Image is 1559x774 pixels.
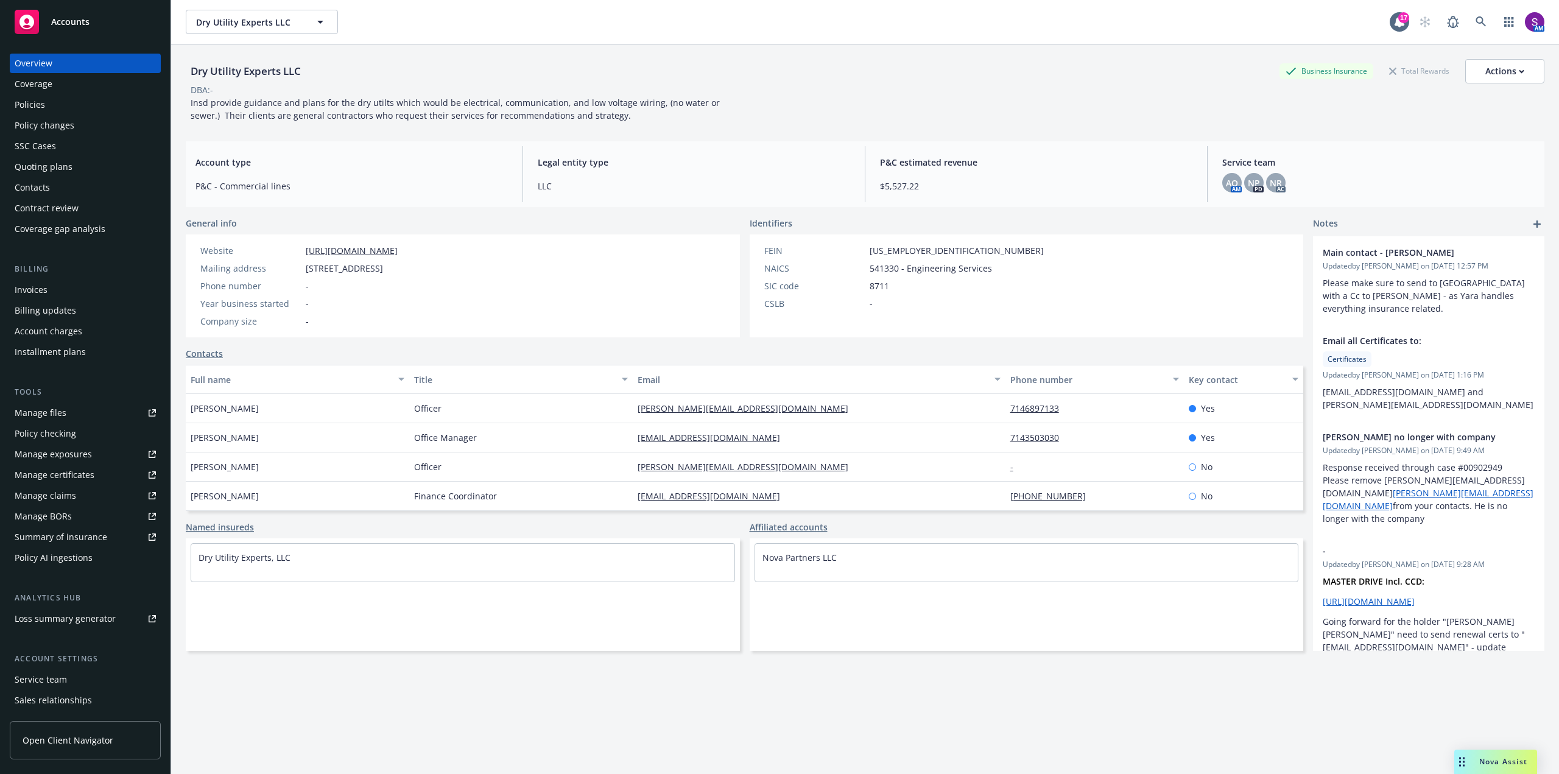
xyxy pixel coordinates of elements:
[1454,750,1469,774] div: Drag to move
[15,301,76,320] div: Billing updates
[195,180,508,192] span: P&C - Commercial lines
[195,156,508,169] span: Account type
[538,180,850,192] span: LLC
[1313,421,1544,535] div: [PERSON_NAME] no longer with companyUpdatedby [PERSON_NAME] on [DATE] 9:49 AMResponse received th...
[1270,177,1282,189] span: NR
[306,280,309,292] span: -
[880,156,1192,169] span: P&C estimated revenue
[10,548,161,568] a: Policy AI ingestions
[15,74,52,94] div: Coverage
[306,245,398,256] a: [URL][DOMAIN_NAME]
[638,461,858,473] a: [PERSON_NAME][EMAIL_ADDRESS][DOMAIN_NAME]
[10,386,161,398] div: Tools
[10,527,161,547] a: Summary of insurance
[1323,334,1503,347] span: Email all Certificates to:
[638,403,858,414] a: [PERSON_NAME][EMAIL_ADDRESS][DOMAIN_NAME]
[764,280,865,292] div: SIC code
[750,217,792,230] span: Identifiers
[51,17,90,27] span: Accounts
[414,431,477,444] span: Office Manager
[1201,490,1212,502] span: No
[1323,596,1415,607] a: [URL][DOMAIN_NAME]
[870,280,889,292] span: 8711
[1248,177,1260,189] span: NP
[1323,385,1535,411] p: [EMAIL_ADDRESS][DOMAIN_NAME] and [PERSON_NAME][EMAIL_ADDRESS][DOMAIN_NAME]
[10,157,161,177] a: Quoting plans
[15,54,52,73] div: Overview
[1530,217,1544,231] a: add
[186,365,409,394] button: Full name
[1184,365,1303,394] button: Key contact
[191,490,259,502] span: [PERSON_NAME]
[870,244,1044,257] span: [US_EMPLOYER_IDENTIFICATION_NUMBER]
[1010,432,1069,443] a: 7143503030
[1323,261,1535,272] span: Updated by [PERSON_NAME] on [DATE] 12:57 PM
[10,486,161,505] a: Manage claims
[15,342,86,362] div: Installment plans
[414,373,614,386] div: Title
[1010,461,1023,473] a: -
[15,157,72,177] div: Quoting plans
[633,365,1005,394] button: Email
[10,653,161,665] div: Account settings
[1010,373,1166,386] div: Phone number
[186,217,237,230] span: General info
[15,280,48,300] div: Invoices
[15,219,105,239] div: Coverage gap analysis
[762,552,837,563] a: Nova Partners LLC
[306,315,309,328] span: -
[409,365,633,394] button: Title
[200,280,301,292] div: Phone number
[199,552,290,563] a: Dry Utility Experts, LLC
[1328,354,1367,365] span: Certificates
[15,670,67,689] div: Service team
[15,445,92,464] div: Manage exposures
[15,691,92,710] div: Sales relationships
[200,244,301,257] div: Website
[764,262,865,275] div: NAICS
[15,403,66,423] div: Manage files
[1005,365,1184,394] button: Phone number
[10,136,161,156] a: SSC Cases
[750,521,828,533] a: Affiliated accounts
[10,199,161,218] a: Contract review
[1497,10,1521,34] a: Switch app
[1010,403,1069,414] a: 7146897133
[200,297,301,310] div: Year business started
[1201,431,1215,444] span: Yes
[10,609,161,628] a: Loss summary generator
[1313,325,1544,421] div: Email all Certificates to:CertificatesUpdatedby [PERSON_NAME] on [DATE] 1:16 PM[EMAIL_ADDRESS][DO...
[1441,10,1465,34] a: Report a Bug
[1525,12,1544,32] img: photo
[1323,370,1535,381] span: Updated by [PERSON_NAME] on [DATE] 1:16 PM
[414,460,442,473] span: Officer
[10,95,161,114] a: Policies
[15,424,76,443] div: Policy checking
[15,95,45,114] div: Policies
[1413,10,1437,34] a: Start snowing
[10,178,161,197] a: Contacts
[15,136,56,156] div: SSC Cases
[15,507,72,526] div: Manage BORs
[10,219,161,239] a: Coverage gap analysis
[186,347,223,360] a: Contacts
[306,297,309,310] span: -
[10,691,161,710] a: Sales relationships
[1479,756,1527,767] span: Nova Assist
[764,244,865,257] div: FEIN
[186,521,254,533] a: Named insureds
[10,54,161,73] a: Overview
[1398,12,1409,23] div: 17
[1465,59,1544,83] button: Actions
[538,156,850,169] span: Legal entity type
[10,301,161,320] a: Billing updates
[1485,60,1524,83] div: Actions
[15,199,79,218] div: Contract review
[10,592,161,604] div: Analytics hub
[1383,63,1455,79] div: Total Rewards
[1313,236,1544,325] div: Main contact - [PERSON_NAME]Updatedby [PERSON_NAME] on [DATE] 12:57 PMPlease make sure to send to...
[306,262,383,275] span: [STREET_ADDRESS]
[10,322,161,341] a: Account charges
[870,297,873,310] span: -
[191,431,259,444] span: [PERSON_NAME]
